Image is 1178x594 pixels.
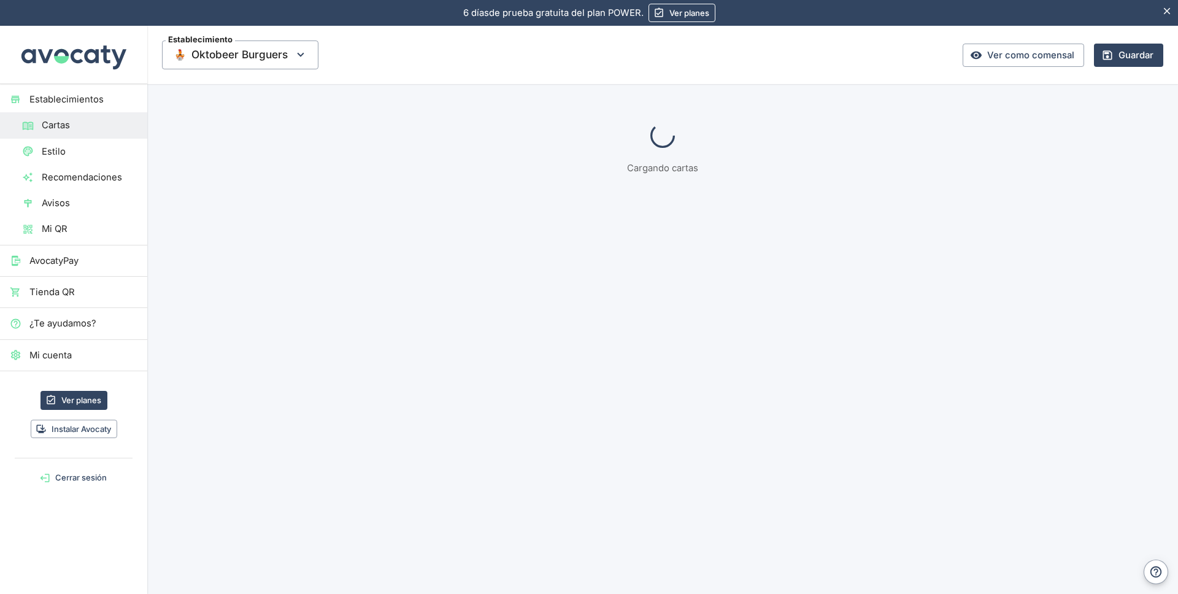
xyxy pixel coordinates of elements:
a: Ver planes [649,4,715,22]
button: Instalar Avocaty [31,420,117,439]
span: ¿Te ayudamos? [29,317,137,330]
a: Ver como comensal [963,44,1084,67]
span: Establecimiento [166,36,235,44]
img: Thumbnail [175,48,185,61]
img: Avocaty [18,26,129,83]
span: AvocatyPay [29,254,137,268]
button: Ayuda y contacto [1144,560,1168,584]
span: Mi QR [42,222,137,236]
span: Avisos [42,196,137,210]
span: Estilo [42,145,137,158]
span: Recomendaciones [42,171,137,184]
button: Guardar [1094,44,1163,67]
button: Esconder aviso [1157,1,1178,22]
button: Cerrar sesión [5,468,142,487]
span: Establecimientos [29,93,137,106]
span: Cartas [42,118,137,132]
span: Tienda QR [29,285,137,299]
span: Oktobeer Burguers [190,45,289,64]
span: Mi cuenta [29,349,137,362]
span: Oktobeer Burguers [162,40,318,69]
span: 6 días [463,7,489,18]
button: EstablecimientoThumbnailOktobeer Burguers [162,40,318,69]
p: Cargando cartas [167,161,1158,175]
p: de prueba gratuita del plan POWER. [463,6,644,20]
a: Ver planes [40,391,107,410]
